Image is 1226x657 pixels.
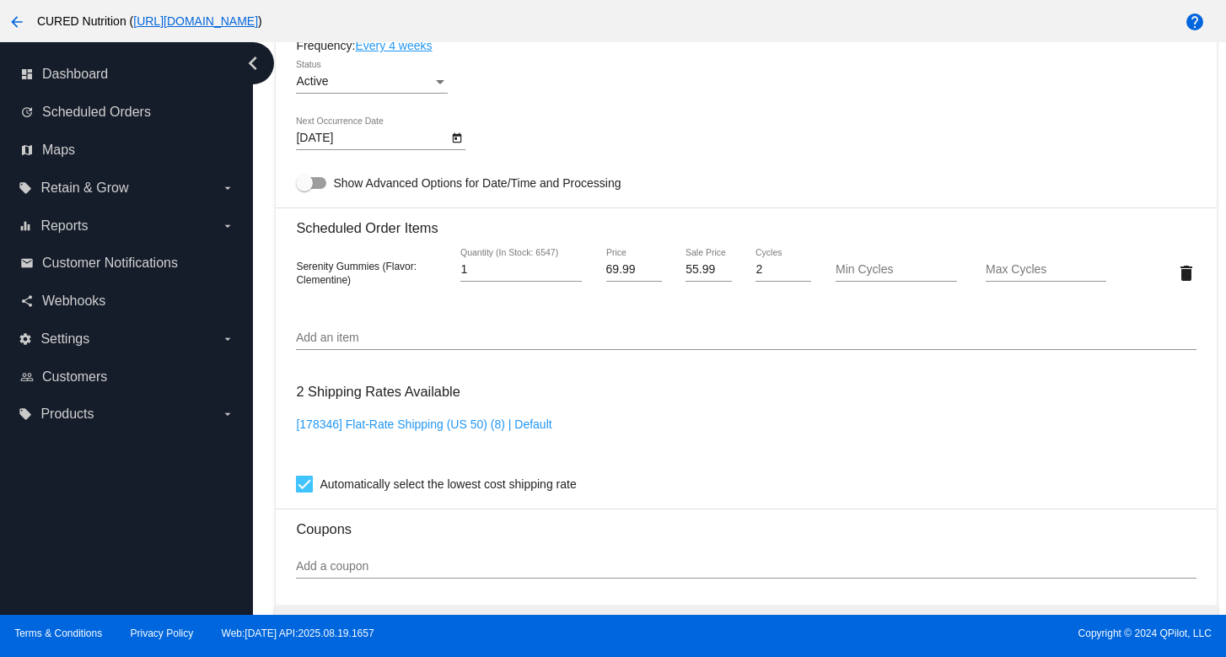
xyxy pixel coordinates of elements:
[606,263,662,277] input: Price
[40,331,89,347] span: Settings
[19,219,32,233] i: equalizer
[296,132,448,145] input: Next Occurrence Date
[20,105,34,119] i: update
[460,263,582,277] input: Quantity (In Stock: 6547)
[320,474,576,494] span: Automatically select the lowest cost shipping rate
[42,293,105,309] span: Webhooks
[37,14,262,28] span: CURED Nutrition ( )
[986,263,1107,277] input: Max Cycles
[296,331,1196,345] input: Add an item
[355,39,432,52] a: Every 4 weeks
[686,263,732,277] input: Sale Price
[42,369,107,385] span: Customers
[42,256,178,271] span: Customer Notifications
[296,207,1196,236] h3: Scheduled Order Items
[1185,12,1205,32] mat-icon: help
[296,417,551,431] a: [178346] Flat-Rate Shipping (US 50) (8) | Default
[296,560,1196,574] input: Add a coupon
[133,14,258,28] a: [URL][DOMAIN_NAME]
[836,263,957,277] input: Min Cycles
[42,143,75,158] span: Maps
[20,288,234,315] a: share Webhooks
[20,99,234,126] a: update Scheduled Orders
[20,294,34,308] i: share
[296,74,328,88] span: Active
[221,332,234,346] i: arrow_drop_down
[20,137,234,164] a: map Maps
[20,143,34,157] i: map
[221,219,234,233] i: arrow_drop_down
[333,175,621,191] span: Show Advanced Options for Date/Time and Processing
[20,256,34,270] i: email
[42,67,108,82] span: Dashboard
[20,61,234,88] a: dashboard Dashboard
[221,181,234,195] i: arrow_drop_down
[14,627,102,639] a: Terms & Conditions
[131,627,194,639] a: Privacy Policy
[7,12,27,32] mat-icon: arrow_back
[40,407,94,422] span: Products
[222,627,374,639] a: Web:[DATE] API:2025.08.19.1657
[19,407,32,421] i: local_offer
[296,39,1196,52] div: Frequency:
[755,263,811,277] input: Cycles
[20,67,34,81] i: dashboard
[19,332,32,346] i: settings
[221,407,234,421] i: arrow_drop_down
[20,250,234,277] a: email Customer Notifications
[296,509,1196,537] h3: Coupons
[1176,263,1196,283] mat-icon: delete
[296,75,448,89] mat-select: Status
[40,180,128,196] span: Retain & Grow
[20,364,234,390] a: people_outline Customers
[20,370,34,384] i: people_outline
[296,374,460,410] h3: 2 Shipping Rates Available
[296,261,417,286] span: Serenity Gummies (Flavor: Clementine)
[42,105,151,120] span: Scheduled Orders
[239,50,266,77] i: chevron_left
[40,218,88,234] span: Reports
[448,128,465,146] button: Open calendar
[275,606,1217,646] mat-expansion-panel-header: Order total 63.99
[19,181,32,195] i: local_offer
[627,627,1212,639] span: Copyright © 2024 QPilot, LLC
